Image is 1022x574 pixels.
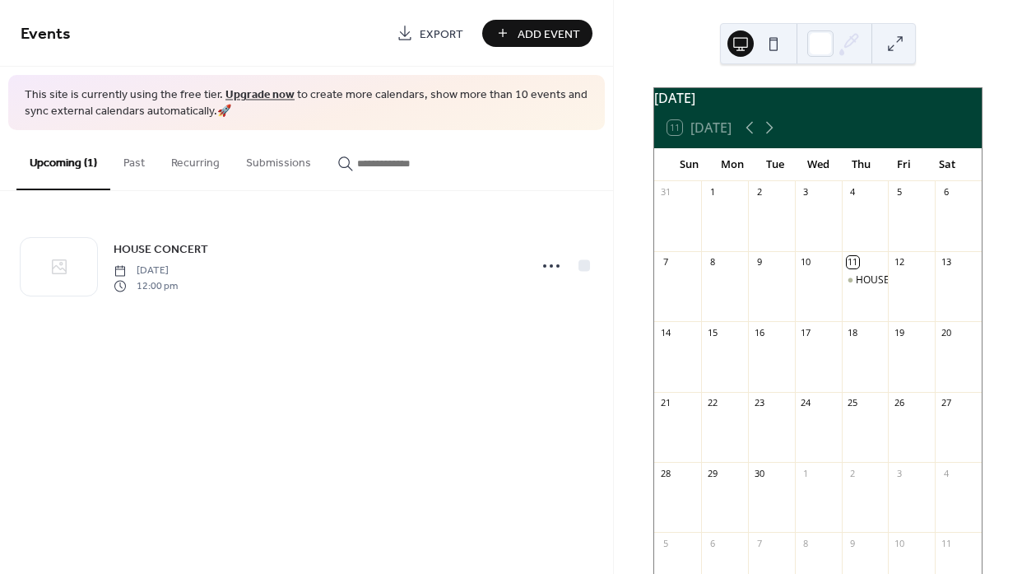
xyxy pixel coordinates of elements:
div: Fri [882,148,925,181]
div: Sat [926,148,969,181]
div: 25 [847,397,859,409]
div: 29 [706,467,718,479]
div: 4 [847,186,859,198]
span: Export [420,26,463,43]
span: Events [21,18,71,50]
div: 11 [847,256,859,268]
div: 10 [893,537,905,549]
div: 30 [753,467,765,479]
div: 22 [706,397,718,409]
span: Add Event [518,26,580,43]
div: 23 [753,397,765,409]
span: HOUSE CONCERT [114,241,208,259]
div: 28 [659,467,671,479]
div: 7 [659,256,671,268]
span: [DATE] [114,264,178,278]
button: Submissions [233,130,324,189]
div: 26 [893,397,905,409]
a: Export [384,20,476,47]
div: 7 [753,537,765,549]
button: Add Event [482,20,592,47]
div: 15 [706,326,718,338]
div: 27 [940,397,952,409]
div: Wed [797,148,839,181]
span: 12:00 pm [114,278,178,293]
div: 21 [659,397,671,409]
div: HOUSE CONCERT [842,273,889,287]
div: 20 [940,326,952,338]
div: 2 [753,186,765,198]
button: Past [110,130,158,189]
div: [DATE] [654,88,982,108]
div: 6 [940,186,952,198]
div: 24 [800,397,812,409]
div: 3 [800,186,812,198]
div: 9 [753,256,765,268]
div: 4 [940,467,952,479]
div: 5 [659,537,671,549]
div: 2 [847,467,859,479]
div: Tue [754,148,797,181]
div: 13 [940,256,952,268]
button: Recurring [158,130,233,189]
div: 6 [706,537,718,549]
div: Mon [710,148,753,181]
div: 12 [893,256,905,268]
div: Thu [839,148,882,181]
div: HOUSE CONCERT [856,273,937,287]
div: 8 [800,537,812,549]
div: 10 [800,256,812,268]
span: This site is currently using the free tier. to create more calendars, show more than 10 events an... [25,87,588,119]
div: 16 [753,326,765,338]
a: HOUSE CONCERT [114,240,208,259]
div: 3 [893,467,905,479]
div: 31 [659,186,671,198]
div: 11 [940,537,952,549]
div: 17 [800,326,812,338]
button: Upcoming (1) [16,130,110,190]
div: 19 [893,326,905,338]
div: 1 [706,186,718,198]
div: 18 [847,326,859,338]
div: 8 [706,256,718,268]
div: 9 [847,537,859,549]
a: Upgrade now [225,84,295,106]
div: Sun [667,148,710,181]
div: 1 [800,467,812,479]
div: 14 [659,326,671,338]
div: 5 [893,186,905,198]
